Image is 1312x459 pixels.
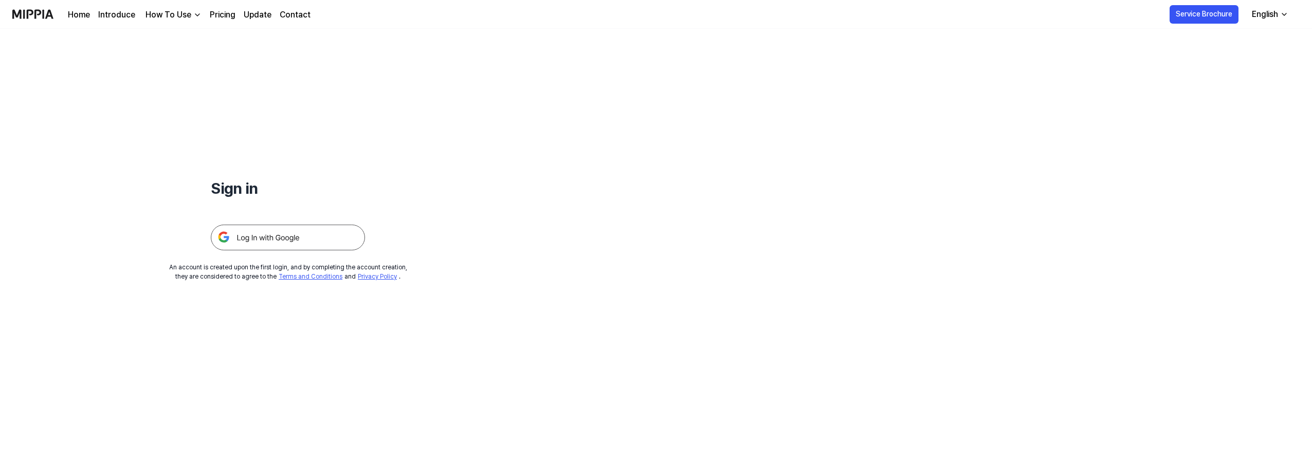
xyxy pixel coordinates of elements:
img: 구글 로그인 버튼 [211,225,365,250]
a: Introduce [98,9,135,21]
button: How To Use [143,9,202,21]
a: Privacy Policy [358,273,397,280]
h1: Sign in [211,177,365,200]
button: English [1244,4,1295,25]
a: Home [68,9,90,21]
div: An account is created upon the first login, and by completing the account creation, they are cons... [169,263,407,281]
a: Contact [280,9,311,21]
a: Terms and Conditions [279,273,342,280]
div: How To Use [143,9,193,21]
div: English [1250,8,1280,21]
a: Pricing [210,9,235,21]
a: Update [244,9,271,21]
img: down [193,11,202,19]
button: Service Brochure [1170,5,1238,24]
